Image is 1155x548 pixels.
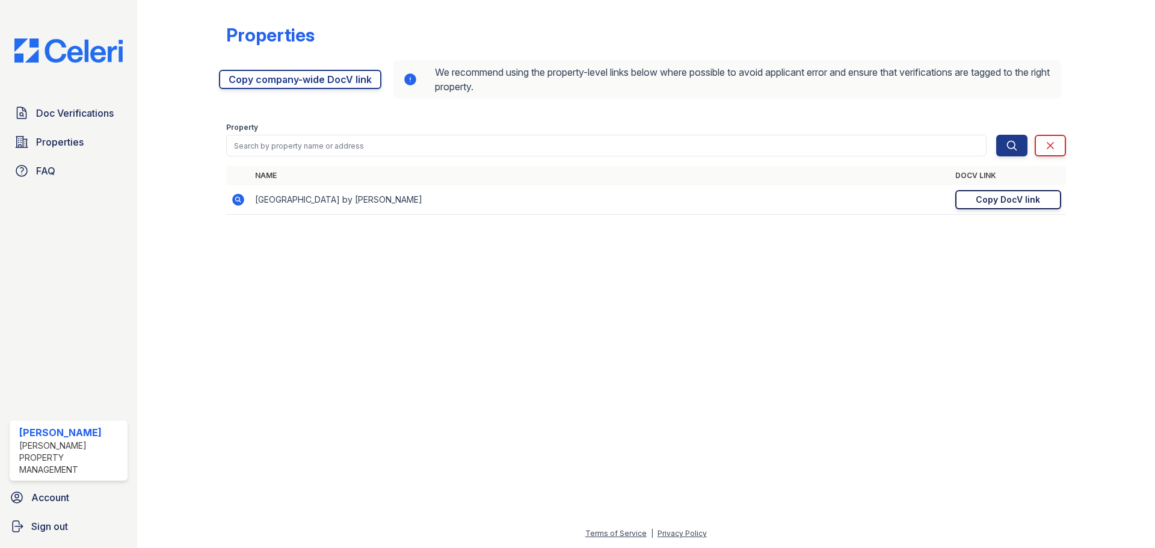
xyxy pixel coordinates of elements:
[19,425,123,440] div: [PERSON_NAME]
[5,514,132,538] a: Sign out
[10,159,128,183] a: FAQ
[226,123,258,132] label: Property
[976,194,1040,206] div: Copy DocV link
[950,166,1066,185] th: DocV Link
[658,529,707,538] a: Privacy Policy
[31,519,68,534] span: Sign out
[10,130,128,154] a: Properties
[36,164,55,178] span: FAQ
[651,529,653,538] div: |
[219,70,381,89] a: Copy company-wide DocV link
[5,485,132,510] a: Account
[585,529,647,538] a: Terms of Service
[31,490,69,505] span: Account
[393,60,1061,99] div: We recommend using the property-level links below where possible to avoid applicant error and ens...
[10,101,128,125] a: Doc Verifications
[226,24,315,46] div: Properties
[36,135,84,149] span: Properties
[226,135,987,156] input: Search by property name or address
[250,185,950,215] td: [GEOGRAPHIC_DATA] by [PERSON_NAME]
[5,38,132,63] img: CE_Logo_Blue-a8612792a0a2168367f1c8372b55b34899dd931a85d93a1a3d3e32e68fde9ad4.png
[36,106,114,120] span: Doc Verifications
[250,166,950,185] th: Name
[955,190,1061,209] a: Copy DocV link
[19,440,123,476] div: [PERSON_NAME] Property Management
